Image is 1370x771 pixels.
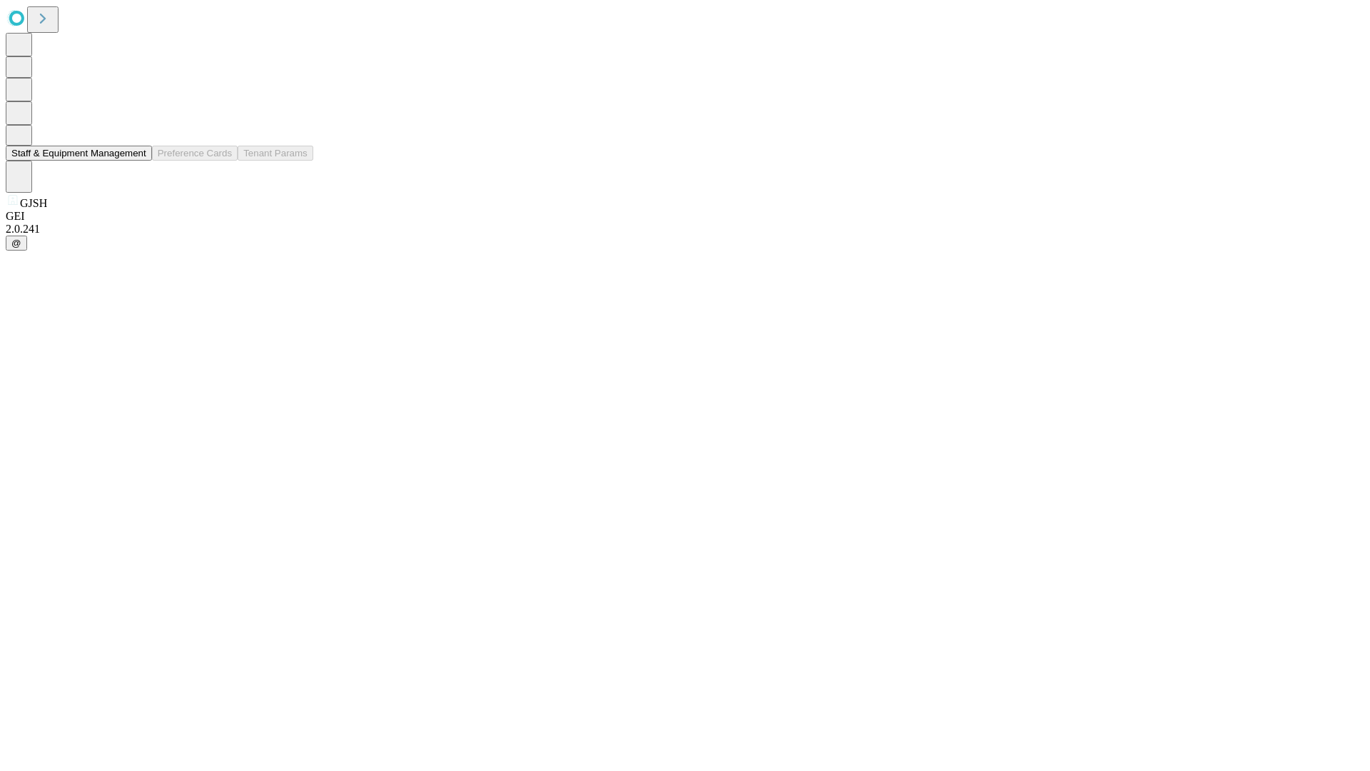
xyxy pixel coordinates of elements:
[152,146,238,161] button: Preference Cards
[6,223,1364,236] div: 2.0.241
[6,210,1364,223] div: GEI
[238,146,313,161] button: Tenant Params
[6,236,27,251] button: @
[6,146,152,161] button: Staff & Equipment Management
[20,197,47,209] span: GJSH
[11,238,21,248] span: @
